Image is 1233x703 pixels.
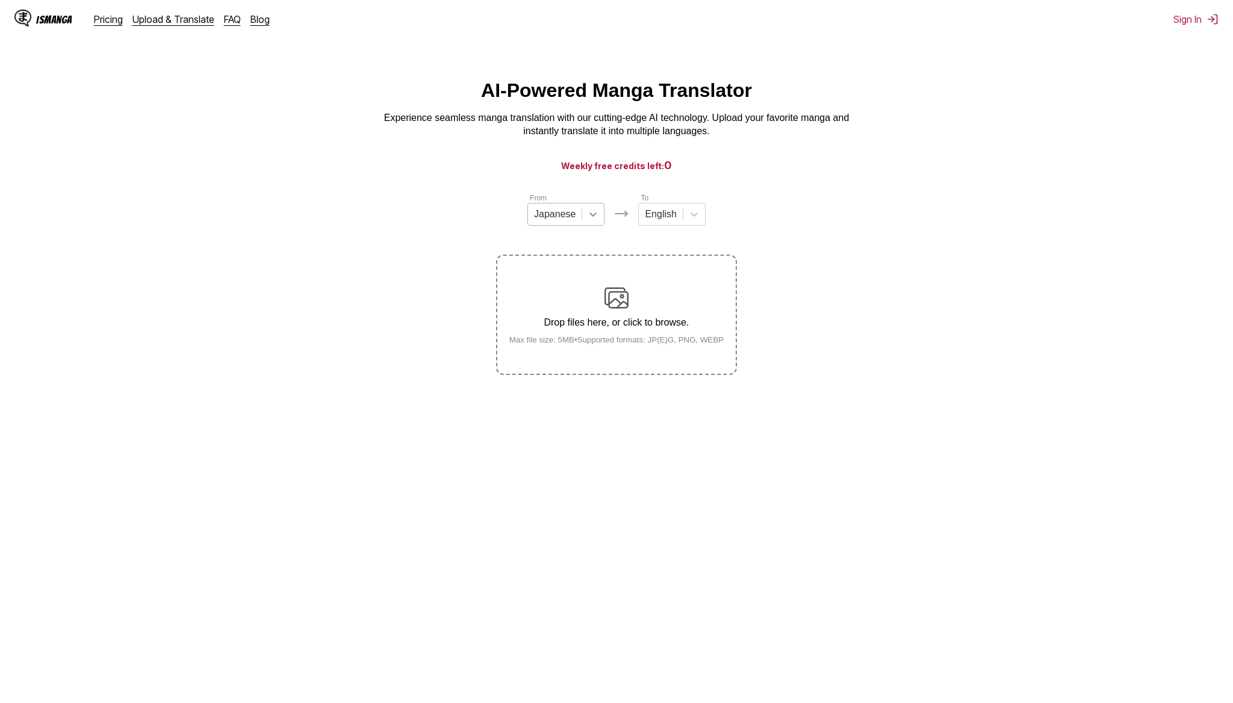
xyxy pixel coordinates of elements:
[500,335,734,344] small: Max file size: 5MB • Supported formats: JP(E)G, PNG, WEBP
[641,194,648,202] label: To
[614,206,629,221] img: Languages icon
[94,13,123,25] a: Pricing
[29,158,1204,173] h3: Weekly free credits left:
[376,111,857,138] p: Experience seamless manga translation with our cutting-edge AI technology. Upload your favorite m...
[530,194,547,202] label: From
[224,13,241,25] a: FAQ
[14,10,31,26] img: IsManga Logo
[481,79,752,102] h1: AI-Powered Manga Translator
[1207,13,1219,25] img: Sign out
[1173,13,1219,25] button: Sign In
[250,13,270,25] a: Blog
[664,159,672,172] span: 0
[36,14,72,25] div: IsManga
[132,13,214,25] a: Upload & Translate
[500,317,734,328] p: Drop files here, or click to browse.
[14,10,94,29] a: IsManga LogoIsManga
